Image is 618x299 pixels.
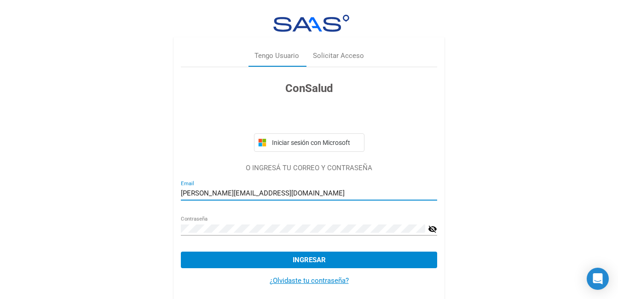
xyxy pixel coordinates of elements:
p: O INGRESÁ TU CORREO Y CONTRASEÑA [181,163,437,173]
a: ¿Olvidaste tu contraseña? [270,276,349,285]
div: Solicitar Acceso [313,51,364,61]
button: Ingresar [181,252,437,268]
div: Open Intercom Messenger [587,268,609,290]
button: Iniciar sesión con Microsoft [254,133,364,152]
iframe: Botón de Acceder con Google [249,107,369,127]
mat-icon: visibility_off [428,224,437,235]
span: Iniciar sesión con Microsoft [270,139,360,146]
span: Ingresar [293,256,326,264]
div: Tengo Usuario [254,51,299,61]
h3: ConSalud [181,80,437,97]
